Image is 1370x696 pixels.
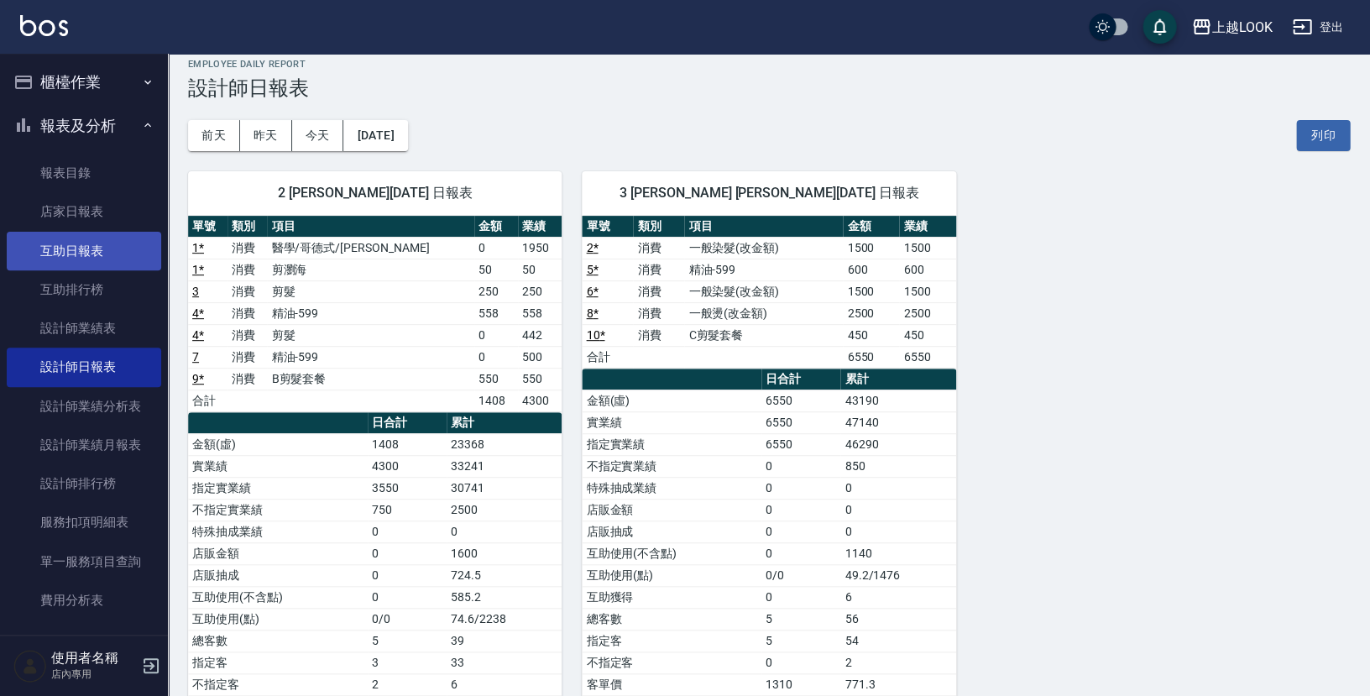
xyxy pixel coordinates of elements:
td: 6550 [761,390,840,411]
td: 3550 [368,477,447,499]
a: 設計師排行榜 [7,464,161,503]
td: 1500 [899,280,955,302]
p: 店內專用 [51,667,137,682]
td: 指定客 [188,652,368,673]
td: 店販抽成 [582,521,761,542]
td: 850 [840,455,955,477]
td: 1500 [899,237,955,259]
td: 46290 [840,433,955,455]
a: 服務扣項明細表 [7,503,161,542]
th: 類別 [227,216,267,238]
td: 5 [761,608,840,630]
td: 精油-599 [684,259,843,280]
td: 0 [761,477,840,499]
td: 1600 [447,542,562,564]
td: 精油-599 [267,302,474,324]
td: 49.2/1476 [840,564,955,586]
td: 0 [474,346,518,368]
td: 600 [843,259,899,280]
a: 3 [192,285,199,298]
td: 0 [474,237,518,259]
td: 1500 [843,237,899,259]
td: 558 [474,302,518,324]
td: 指定實業績 [188,477,368,499]
td: 消費 [227,280,267,302]
td: 消費 [633,237,684,259]
td: 550 [474,368,518,390]
td: 實業績 [188,455,368,477]
td: 33241 [447,455,562,477]
td: 剪瀏海 [267,259,474,280]
td: 47140 [840,411,955,433]
td: 剪髮 [267,324,474,346]
button: 登出 [1285,12,1350,43]
th: 日合計 [368,412,447,434]
td: 0 [761,521,840,542]
td: 0/0 [761,564,840,586]
td: 550 [518,368,562,390]
td: 5 [368,630,447,652]
td: 一般燙(改金額) [684,302,843,324]
th: 累計 [447,412,562,434]
td: 39 [447,630,562,652]
td: 4300 [518,390,562,411]
th: 累計 [840,369,955,390]
td: 250 [474,280,518,302]
td: 6550 [843,346,899,368]
td: 6550 [761,433,840,455]
td: 6 [447,673,562,695]
td: 合計 [188,390,227,411]
td: 50 [474,259,518,280]
td: 250 [518,280,562,302]
td: 0 [474,324,518,346]
td: 56 [840,608,955,630]
td: 1310 [761,673,840,695]
td: 6 [840,586,955,608]
div: 上越LOOK [1211,17,1272,38]
td: 不指定客 [582,652,761,673]
span: 2 [PERSON_NAME][DATE] 日報表 [208,185,541,201]
td: 54 [840,630,955,652]
td: 0 [447,521,562,542]
a: 報表目錄 [7,154,161,192]
td: 合計 [582,346,633,368]
td: 2500 [899,302,955,324]
td: 店販抽成 [188,564,368,586]
td: 0 [761,586,840,608]
img: Person [13,649,47,683]
th: 金額 [843,216,899,238]
button: 報表及分析 [7,104,161,148]
td: 442 [518,324,562,346]
td: 4300 [368,455,447,477]
td: 23368 [447,433,562,455]
td: 6550 [899,346,955,368]
td: 消費 [633,280,684,302]
h3: 設計師日報表 [188,76,1350,100]
img: Logo [20,15,68,36]
a: 互助排行榜 [7,270,161,309]
td: 2500 [447,499,562,521]
button: 客戶管理 [7,626,161,670]
td: 消費 [227,237,267,259]
button: save [1143,10,1176,44]
table: a dense table [582,216,955,369]
th: 項目 [684,216,843,238]
td: 消費 [227,346,267,368]
td: 消費 [227,302,267,324]
td: 店販金額 [582,499,761,521]
a: 設計師業績月報表 [7,426,161,464]
td: 1408 [474,390,518,411]
td: 50 [518,259,562,280]
th: 金額 [474,216,518,238]
td: 33 [447,652,562,673]
td: 0 [368,521,447,542]
a: 單一服務項目查詢 [7,542,161,581]
a: 互助日報表 [7,232,161,270]
button: 昨天 [240,120,292,151]
td: 771.3 [840,673,955,695]
td: 特殊抽成業績 [582,477,761,499]
td: 585.2 [447,586,562,608]
td: 0 [761,499,840,521]
td: 客單價 [582,673,761,695]
td: 0 [368,564,447,586]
